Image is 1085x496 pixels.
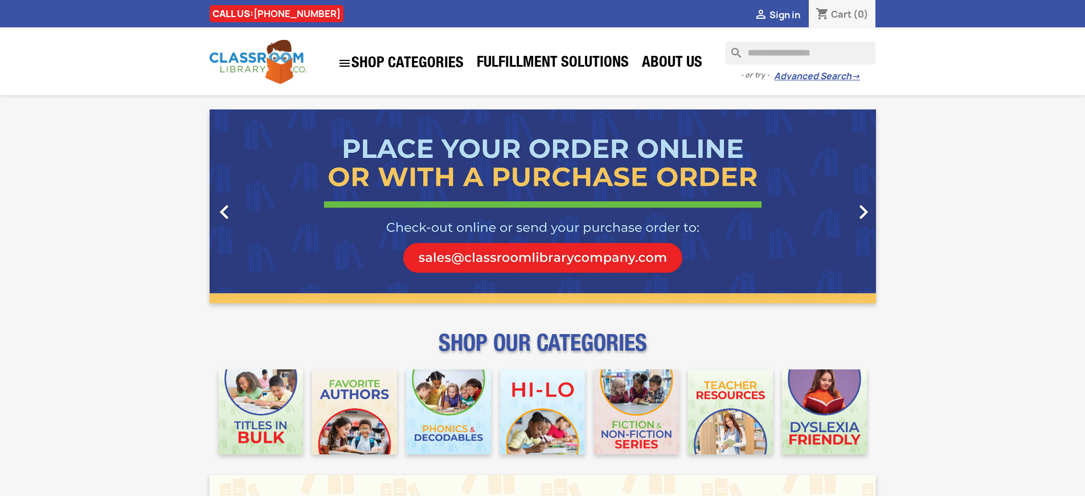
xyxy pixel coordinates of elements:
ul: Carousel container [210,109,876,303]
img: CLC_HiLo_Mobile.jpg [500,369,585,454]
img: CLC_Phonics_And_Decodables_Mobile.jpg [406,369,491,454]
i:  [338,56,351,70]
span: Sign in [769,9,800,21]
img: CLC_Favorite_Authors_Mobile.jpg [312,369,397,454]
i:  [210,198,239,226]
span: - or try - [740,70,774,81]
p: SHOP OUR CATEGORIES [210,340,876,360]
img: CLC_Dyslexia_Mobile.jpg [782,369,867,454]
span: → [851,71,860,82]
a: [PHONE_NUMBER] [253,7,341,20]
i: search [725,42,739,55]
a:  Sign in [754,9,800,21]
div: CALL US: [210,5,343,22]
a: Next [776,109,876,303]
a: About Us [636,52,708,75]
i: shopping_cart [816,8,829,22]
a: Fulfillment Solutions [471,52,634,75]
a: Previous [210,109,310,303]
img: Classroom Library Company [210,40,306,84]
i:  [754,9,768,22]
span: (0) [853,8,869,21]
a: SHOP CATEGORIES [332,51,469,76]
i:  [849,198,878,226]
a: Advanced Search→ [774,71,860,82]
img: CLC_Fiction_Nonfiction_Mobile.jpg [594,369,679,454]
span: Cart [831,8,851,21]
img: CLC_Bulk_Mobile.jpg [219,369,304,454]
img: CLC_Teacher_Resources_Mobile.jpg [688,369,773,454]
input: Search [725,42,875,64]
